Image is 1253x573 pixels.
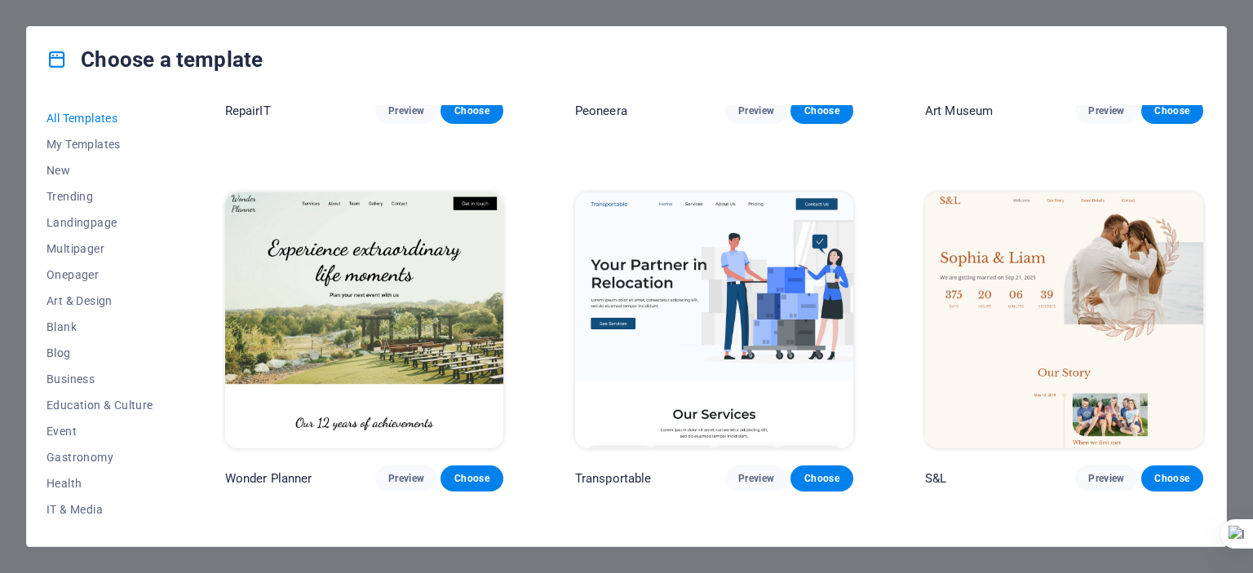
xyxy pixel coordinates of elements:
[46,346,153,359] span: Blog
[46,262,153,288] button: Onepager
[790,465,852,491] button: Choose
[1141,465,1203,491] button: Choose
[46,131,153,157] button: My Templates
[46,392,153,418] button: Education & Culture
[46,268,153,281] span: Onepager
[725,465,787,491] button: Preview
[46,496,153,522] button: IT & Media
[375,98,437,124] button: Preview
[1088,104,1124,117] span: Preview
[925,103,993,119] p: Art Museum
[46,418,153,444] button: Event
[804,104,839,117] span: Choose
[46,242,153,255] span: Multipager
[790,98,852,124] button: Choose
[441,98,503,124] button: Choose
[46,470,153,496] button: Health
[46,425,153,438] span: Event
[46,294,153,307] span: Art & Design
[738,104,774,117] span: Preview
[46,157,153,183] button: New
[1154,472,1190,485] span: Choose
[46,451,153,464] span: Gastronomy
[46,314,153,340] button: Blank
[46,138,153,151] span: My Templates
[575,192,853,448] img: Transportable
[46,216,153,229] span: Landingpage
[46,503,153,516] span: IT & Media
[1075,98,1137,124] button: Preview
[1088,472,1124,485] span: Preview
[225,192,503,448] img: Wonder Planner
[46,340,153,366] button: Blog
[46,288,153,314] button: Art & Design
[46,46,263,73] h4: Choose a template
[46,444,153,470] button: Gastronomy
[46,183,153,209] button: Trending
[225,103,271,119] p: RepairIT
[804,472,839,485] span: Choose
[575,103,627,119] p: Peoneera
[46,372,153,386] span: Business
[1154,104,1190,117] span: Choose
[454,104,489,117] span: Choose
[225,470,312,487] p: Wonder Planner
[1141,98,1203,124] button: Choose
[46,477,153,490] span: Health
[1075,465,1137,491] button: Preview
[46,209,153,236] button: Landingpage
[575,470,652,487] p: Transportable
[46,320,153,333] span: Blank
[441,465,503,491] button: Choose
[454,472,489,485] span: Choose
[46,164,153,177] span: New
[46,112,153,125] span: All Templates
[925,470,946,487] p: S&L
[738,472,774,485] span: Preview
[46,105,153,131] button: All Templates
[46,190,153,203] span: Trending
[388,472,424,485] span: Preview
[388,104,424,117] span: Preview
[46,522,153,549] button: Legal & Finance
[375,465,437,491] button: Preview
[46,236,153,262] button: Multipager
[725,98,787,124] button: Preview
[46,399,153,412] span: Education & Culture
[46,366,153,392] button: Business
[925,192,1203,448] img: S&L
